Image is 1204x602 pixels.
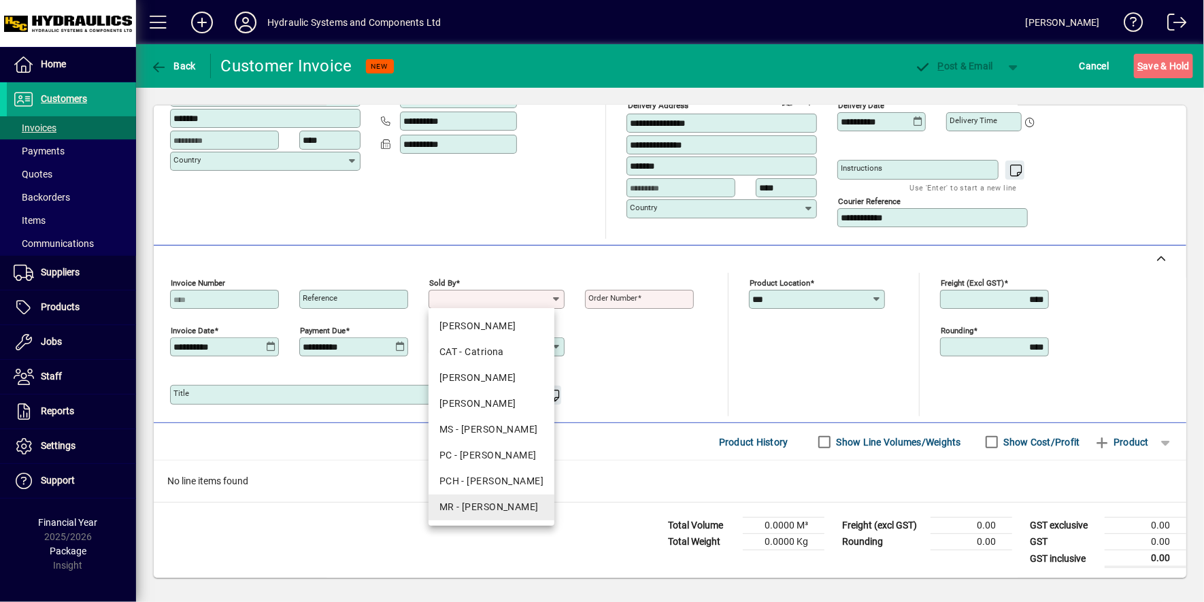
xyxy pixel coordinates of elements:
a: Settings [7,429,136,463]
label: Show Line Volumes/Weights [834,435,961,449]
mat-option: CAT - Catriona [429,339,554,365]
a: Reports [7,395,136,429]
a: Payments [7,139,136,163]
span: Quotes [14,169,52,180]
td: 0.00 [1105,518,1186,534]
a: Products [7,290,136,324]
span: Jobs [41,336,62,347]
button: Profile [224,10,267,35]
span: Back [150,61,196,71]
mat-option: MS - Mike [429,417,554,443]
span: Home [41,58,66,69]
span: ave & Hold [1137,55,1190,77]
mat-label: Country [630,203,657,212]
a: Staff [7,360,136,394]
a: Backorders [7,186,136,209]
td: GST exclusive [1023,518,1105,534]
span: Settings [41,440,76,451]
div: Customer Invoice [221,55,352,77]
mat-option: AL - Allan [429,314,554,339]
td: Total Weight [661,534,743,550]
a: View on map [777,90,799,112]
div: [PERSON_NAME] [439,371,544,385]
span: Financial Year [39,517,98,528]
button: Product History [714,430,794,454]
mat-label: Courier Reference [838,197,901,206]
button: Choose address [799,90,820,112]
label: Show Cost/Profit [1001,435,1080,449]
mat-option: PC - Paul [429,443,554,469]
mat-label: Country [173,155,201,165]
mat-label: Delivery date [838,101,884,110]
app-page-header-button: Back [136,54,211,78]
button: Post & Email [907,54,1000,78]
mat-hint: Use 'Enter' to start a new line [910,180,1017,195]
button: Back [147,54,199,78]
mat-option: CB - Chrisie [429,365,554,391]
mat-label: Title [173,388,189,398]
mat-label: Instructions [841,163,882,173]
span: Support [41,475,75,486]
span: Invoices [14,122,56,133]
td: 0.0000 Kg [743,534,824,550]
span: Suppliers [41,267,80,278]
div: [PERSON_NAME] [439,319,544,333]
a: Knowledge Base [1114,3,1143,47]
td: GST [1023,534,1105,550]
span: Items [14,215,46,226]
span: Customers [41,93,87,104]
span: Product History [719,431,788,453]
div: [PERSON_NAME] [439,397,544,411]
mat-label: Reference [303,293,337,303]
div: [PERSON_NAME] [1026,12,1100,33]
td: 0.0000 M³ [743,518,824,534]
mat-label: Rounding [941,326,973,335]
button: Add [180,10,224,35]
button: Cancel [1076,54,1113,78]
div: MS - [PERSON_NAME] [439,422,544,437]
td: Rounding [835,534,931,550]
td: 0.00 [931,534,1012,550]
div: PCH - [PERSON_NAME] [439,474,544,488]
span: Payments [14,146,65,156]
span: Staff [41,371,62,382]
mat-label: Product location [750,278,810,288]
div: PC - [PERSON_NAME] [439,448,544,463]
mat-option: GS - Glynn [429,391,554,417]
span: P [938,61,944,71]
mat-label: Invoice date [171,326,214,335]
mat-label: Payment due [300,326,346,335]
td: Total Volume [661,518,743,534]
mat-option: MR - Rusty [429,495,554,520]
mat-option: PCH - Petr Chludil [429,469,554,495]
div: No line items found [154,461,1186,502]
button: Save & Hold [1134,54,1193,78]
span: S [1137,61,1143,71]
a: Suppliers [7,256,136,290]
td: 0.00 [931,518,1012,534]
td: 0.00 [1105,550,1186,567]
a: Support [7,464,136,498]
a: Jobs [7,325,136,359]
span: NEW [371,62,388,71]
span: Package [50,546,86,556]
span: ost & Email [914,61,993,71]
a: Invoices [7,116,136,139]
a: Communications [7,232,136,255]
span: Cancel [1080,55,1109,77]
span: Reports [41,405,74,416]
td: GST inclusive [1023,550,1105,567]
a: Items [7,209,136,232]
mat-label: Sold by [429,278,456,288]
a: Home [7,48,136,82]
span: Backorders [14,192,70,203]
td: Freight (excl GST) [835,518,931,534]
div: CAT - Catriona [439,345,544,359]
button: Product [1087,430,1156,454]
mat-label: Delivery time [950,116,997,125]
mat-label: Freight (excl GST) [941,278,1004,288]
div: MR - [PERSON_NAME] [439,500,544,514]
span: Communications [14,238,94,249]
a: Quotes [7,163,136,186]
div: Hydraulic Systems and Components Ltd [267,12,441,33]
